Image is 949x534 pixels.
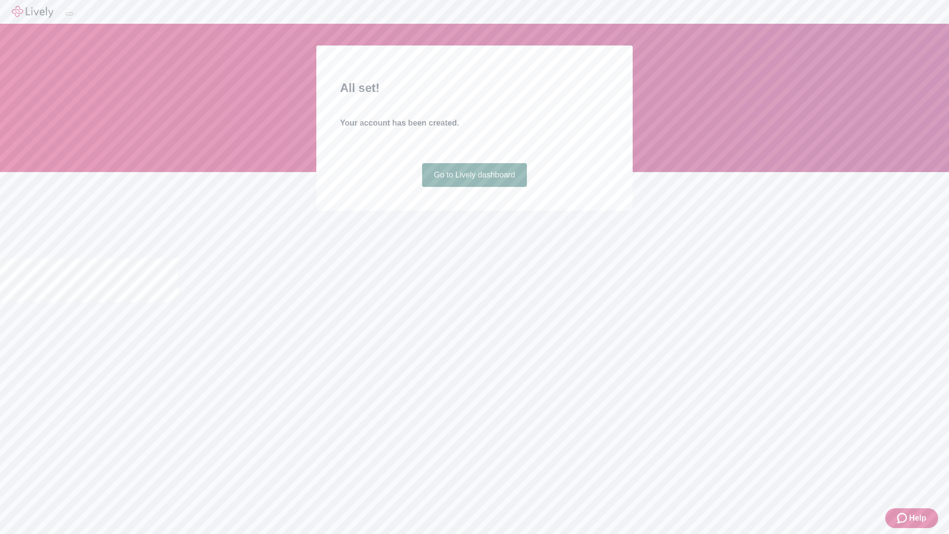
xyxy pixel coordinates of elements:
[422,163,527,187] a: Go to Lively dashboard
[909,512,926,524] span: Help
[340,79,609,97] h2: All set!
[65,12,73,15] button: Log out
[885,508,938,528] button: Zendesk support iconHelp
[12,6,53,18] img: Lively
[897,512,909,524] svg: Zendesk support icon
[340,117,609,129] h4: Your account has been created.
